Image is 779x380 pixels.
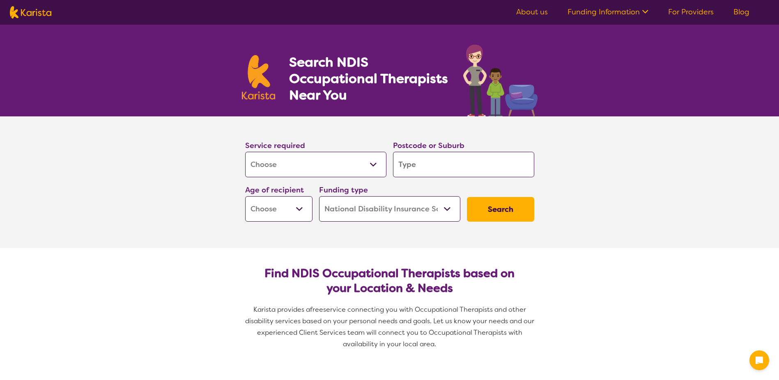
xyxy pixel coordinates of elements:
[393,141,464,151] label: Postcode or Suburb
[245,305,536,348] span: service connecting you with Occupational Therapists and other disability services based on your p...
[463,44,538,116] img: occupational-therapy
[245,185,304,195] label: Age of recipient
[10,6,51,19] img: Karista logo
[253,305,310,314] span: Karista provides a
[242,55,276,100] img: Karista logo
[289,54,449,103] h1: Search NDIS Occupational Therapists Near You
[310,305,323,314] span: free
[252,266,528,296] h2: Find NDIS Occupational Therapists based on your Location & Needs
[467,197,534,222] button: Search
[733,7,749,17] a: Blog
[516,7,548,17] a: About us
[245,141,305,151] label: Service required
[568,7,648,17] a: Funding Information
[393,152,534,177] input: Type
[319,185,368,195] label: Funding type
[668,7,714,17] a: For Providers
